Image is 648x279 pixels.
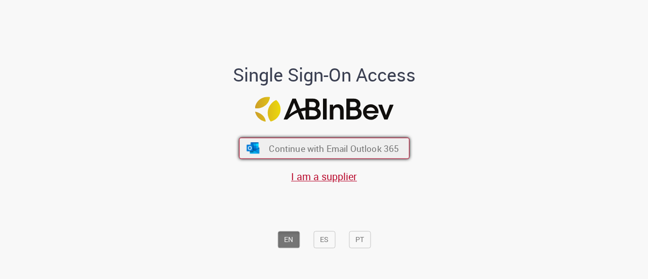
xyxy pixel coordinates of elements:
[269,142,399,154] span: Continue with Email Outlook 365
[277,231,300,248] button: EN
[246,143,260,154] img: ícone Azure/Microsoft 360
[255,97,393,122] img: Logo ABInBev
[291,170,357,183] a: I am a supplier
[184,65,465,85] h1: Single Sign-On Access
[239,138,410,159] button: ícone Azure/Microsoft 360 Continue with Email Outlook 365
[313,231,335,248] button: ES
[349,231,371,248] button: PT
